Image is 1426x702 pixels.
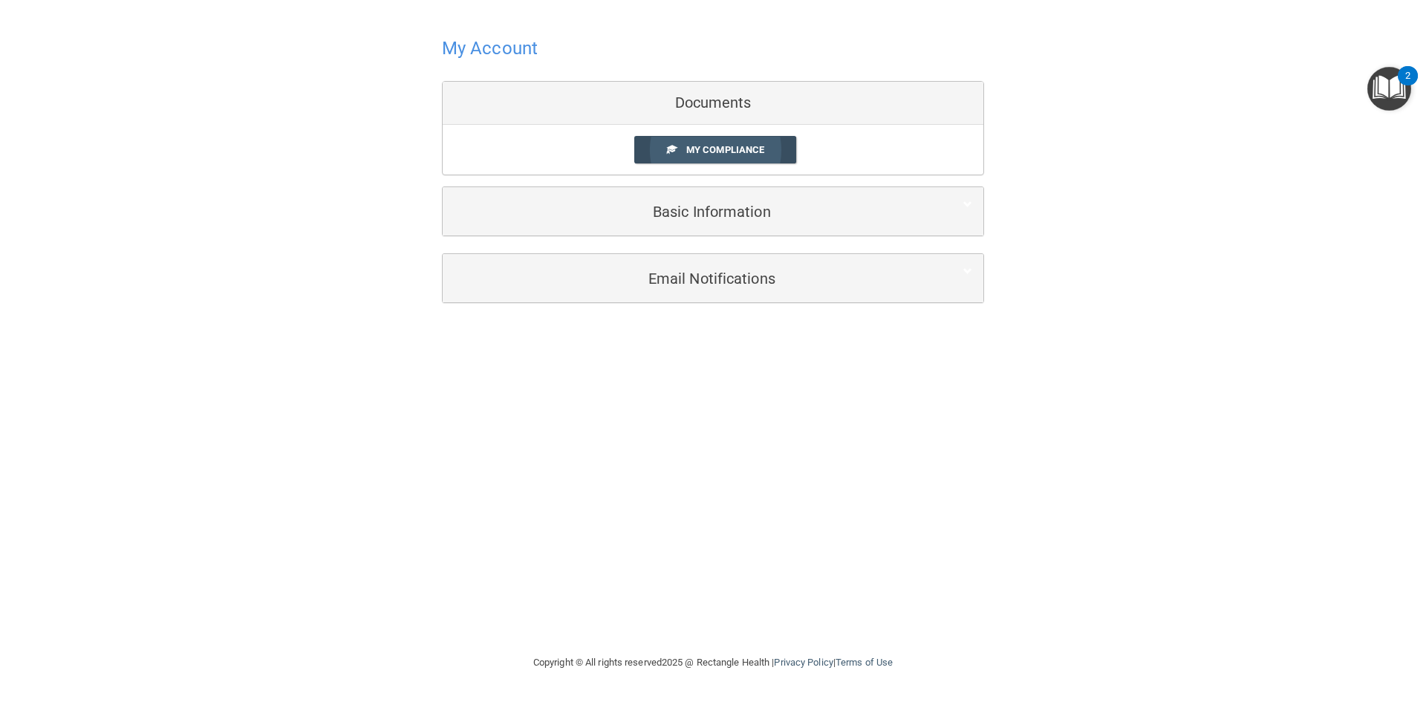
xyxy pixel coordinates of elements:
[443,82,983,125] div: Documents
[442,39,538,58] h4: My Account
[454,195,972,228] a: Basic Information
[1169,597,1408,656] iframe: Drift Widget Chat Controller
[774,657,833,668] a: Privacy Policy
[454,261,972,295] a: Email Notifications
[1405,76,1410,95] div: 2
[686,144,764,155] span: My Compliance
[454,204,927,220] h5: Basic Information
[1367,67,1411,111] button: Open Resource Center, 2 new notifications
[442,639,984,686] div: Copyright © All rights reserved 2025 @ Rectangle Health | |
[836,657,893,668] a: Terms of Use
[454,270,927,287] h5: Email Notifications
